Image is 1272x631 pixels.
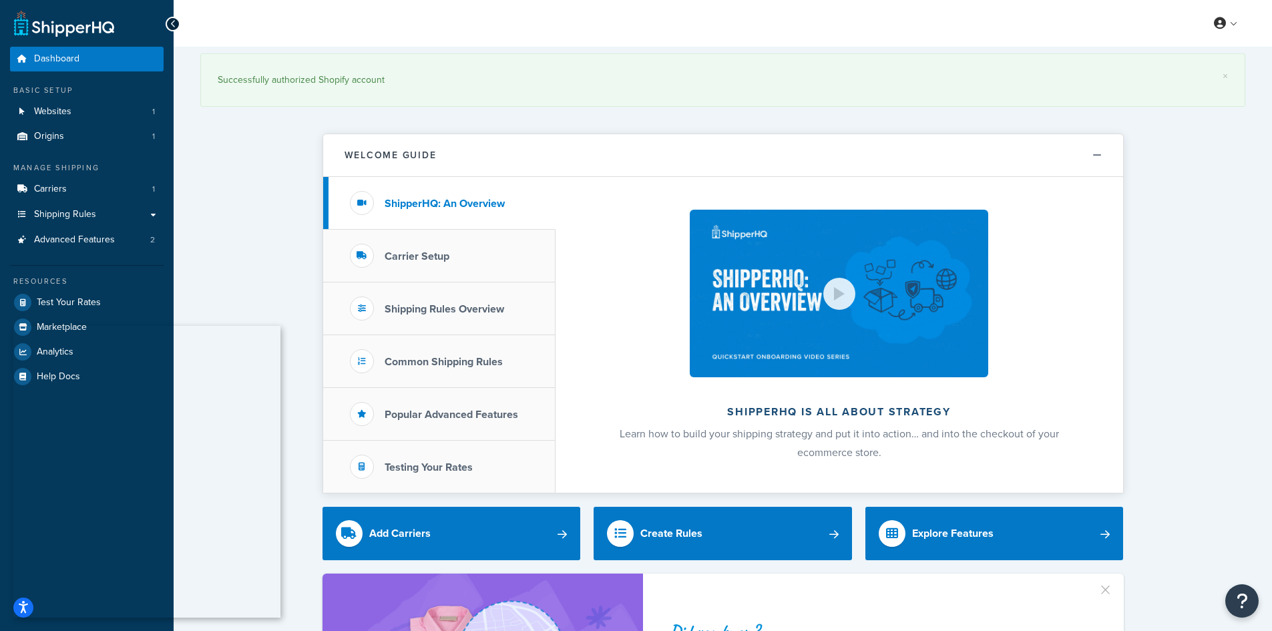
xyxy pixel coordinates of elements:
[10,47,164,71] a: Dashboard
[10,202,164,227] a: Shipping Rules
[690,210,988,377] img: ShipperHQ is all about strategy
[385,303,504,315] h3: Shipping Rules Overview
[385,198,505,210] h3: ShipperHQ: An Overview
[369,524,431,543] div: Add Carriers
[37,322,87,333] span: Marketplace
[10,340,164,364] a: Analytics
[10,315,164,339] a: Marketplace
[10,99,164,124] li: Websites
[10,162,164,174] div: Manage Shipping
[10,99,164,124] a: Websites1
[10,85,164,96] div: Basic Setup
[10,228,164,252] li: Advanced Features
[323,507,581,560] a: Add Carriers
[620,426,1059,460] span: Learn how to build your shipping strategy and put it into action… and into the checkout of your e...
[152,131,155,142] span: 1
[150,234,155,246] span: 2
[385,356,503,368] h3: Common Shipping Rules
[37,297,101,308] span: Test Your Rates
[10,290,164,314] a: Test Your Rates
[10,276,164,287] div: Resources
[385,409,518,421] h3: Popular Advanced Features
[1223,71,1228,81] a: ×
[385,461,473,473] h3: Testing Your Rates
[152,106,155,118] span: 1
[640,524,702,543] div: Create Rules
[865,507,1124,560] a: Explore Features
[34,234,115,246] span: Advanced Features
[594,507,852,560] a: Create Rules
[34,131,64,142] span: Origins
[34,209,96,220] span: Shipping Rules
[10,124,164,149] a: Origins1
[1225,584,1259,618] button: Open Resource Center
[34,184,67,195] span: Carriers
[34,53,79,65] span: Dashboard
[591,406,1088,418] h2: ShipperHQ is all about strategy
[10,365,164,389] a: Help Docs
[323,134,1123,177] button: Welcome Guide
[385,250,449,262] h3: Carrier Setup
[10,228,164,252] a: Advanced Features2
[10,177,164,202] li: Carriers
[912,524,994,543] div: Explore Features
[10,177,164,202] a: Carriers1
[218,71,1228,89] div: Successfully authorized Shopify account
[10,124,164,149] li: Origins
[345,150,437,160] h2: Welcome Guide
[34,106,71,118] span: Websites
[152,184,155,195] span: 1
